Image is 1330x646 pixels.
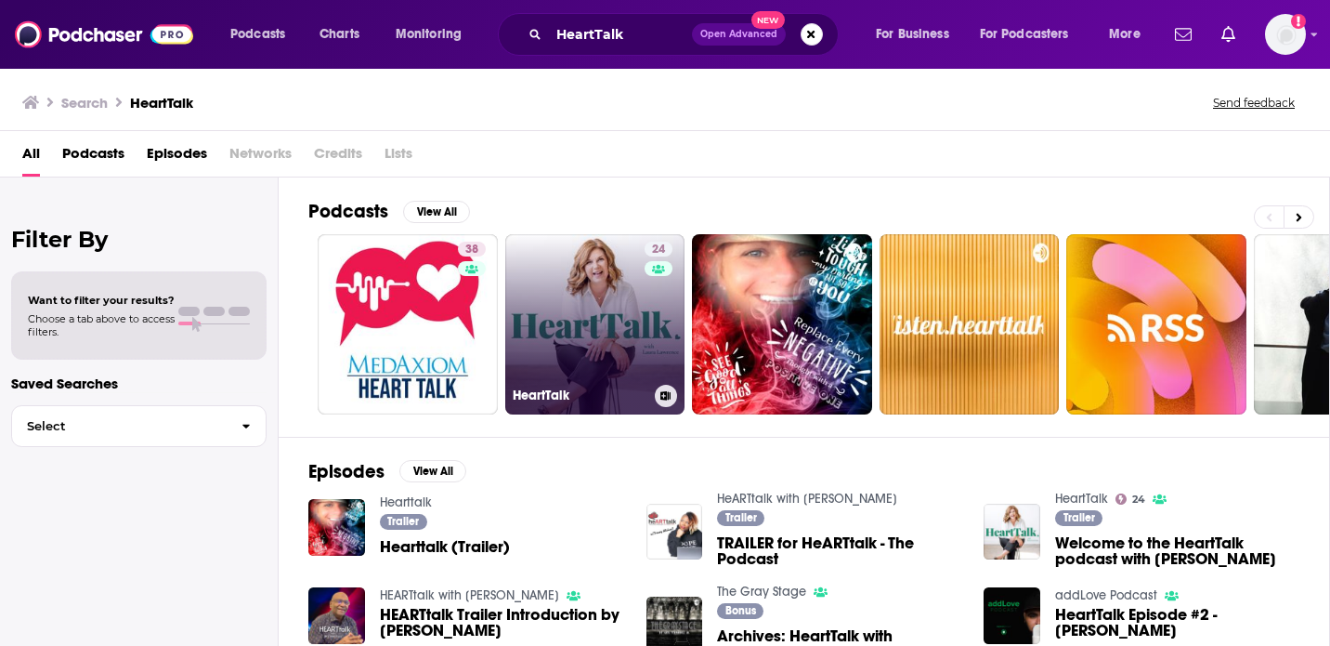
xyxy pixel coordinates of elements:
span: Lists [385,138,412,177]
a: 38 [458,242,486,257]
span: Select [12,420,227,432]
span: HeartTalk Episode #2 - [PERSON_NAME] [1055,607,1299,639]
a: Welcome to the HeartTalk podcast with Laura Lawrence [1055,535,1299,567]
img: Welcome to the HeartTalk podcast with Laura Lawrence [984,504,1040,560]
h2: Podcasts [308,200,388,223]
a: HeartTalk Episode #2 - Calisha Bennett [1055,607,1299,639]
span: Credits [314,138,362,177]
svg: Add a profile image [1291,14,1306,29]
a: HEARTtalk with Dr Charles Lee [380,587,559,603]
span: Choose a tab above to access filters. [28,312,175,338]
span: Trailer [1063,512,1095,523]
img: TRAILER for HeARTtalk - The Podcast [646,504,703,560]
span: Trailer [725,512,757,523]
div: Search podcasts, credits, & more... [515,13,856,56]
img: Hearttalk (Trailer) [308,499,365,556]
button: open menu [863,20,972,49]
button: Open AdvancedNew [692,23,786,46]
a: 24 [645,242,672,257]
a: HEARTtalk Trailer Introduction by Dr Charles Lee [380,607,624,639]
a: Show notifications dropdown [1167,19,1199,50]
h3: HeartTalk [130,94,193,112]
a: Charts [307,20,371,49]
button: Show profile menu [1265,14,1306,55]
a: All [22,138,40,177]
h3: HeartTalk [513,388,647,403]
span: 38 [465,241,478,259]
h2: Episodes [308,460,385,483]
span: Welcome to the HeartTalk podcast with [PERSON_NAME] [1055,535,1299,567]
span: Networks [229,138,292,177]
h2: Filter By [11,226,267,253]
p: Saved Searches [11,375,267,392]
h3: Search [61,94,108,112]
span: 24 [1132,495,1145,504]
button: Send feedback [1207,95,1300,111]
button: View All [399,460,466,482]
button: open menu [1096,20,1164,49]
a: 38 [318,234,498,415]
button: View All [403,201,470,223]
button: open menu [968,20,1096,49]
a: Episodes [147,138,207,177]
a: 24 [1115,494,1145,505]
a: Hearttalk [380,494,432,510]
a: PodcastsView All [308,200,470,223]
span: More [1109,21,1141,47]
span: New [751,11,785,29]
a: 24HeartTalk [505,234,685,415]
span: Want to filter your results? [28,294,175,307]
img: User Profile [1265,14,1306,55]
span: Trailer [387,516,419,527]
img: HeartTalk Episode #2 - Calisha Bennett [984,587,1040,644]
a: Show notifications dropdown [1214,19,1243,50]
button: Select [11,405,267,447]
span: For Business [876,21,949,47]
a: addLove Podcast [1055,587,1157,603]
a: Podcasts [62,138,124,177]
span: Podcasts [230,21,285,47]
span: Bonus [725,605,756,616]
span: HEARTtalk Trailer Introduction by [PERSON_NAME] [380,607,624,639]
a: TRAILER for HeARTtalk - The Podcast [717,535,961,567]
input: Search podcasts, credits, & more... [549,20,692,49]
span: 24 [652,241,665,259]
a: HeartTalk [1055,491,1108,507]
a: Hearttalk (Trailer) [380,539,510,555]
span: Open Advanced [700,30,777,39]
span: For Podcasters [980,21,1069,47]
span: Logged in as megcassidy [1265,14,1306,55]
a: HeARTtalk with Tracey Michae’l [717,491,897,507]
button: open menu [217,20,309,49]
img: HEARTtalk Trailer Introduction by Dr Charles Lee [308,587,365,644]
img: Podchaser - Follow, Share and Rate Podcasts [15,17,193,52]
a: EpisodesView All [308,460,466,483]
span: Charts [319,21,359,47]
a: The Gray Stage [717,584,806,600]
button: open menu [383,20,486,49]
span: Monitoring [396,21,462,47]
